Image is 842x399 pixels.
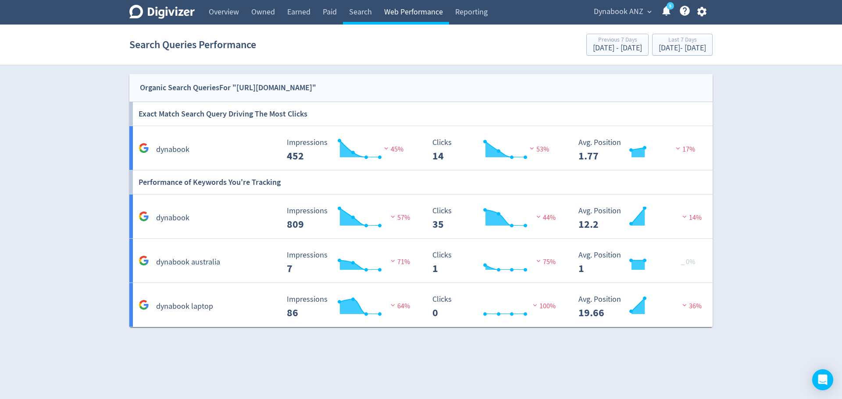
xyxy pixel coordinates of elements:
a: 5 [667,2,674,10]
div: [DATE] - [DATE] [659,44,706,52]
svg: Google Analytics [139,300,149,310]
svg: Avg. Position 12.2 [574,207,706,230]
svg: Avg. Position 1 [574,251,706,274]
button: Last 7 Days[DATE]- [DATE] [652,34,713,56]
img: negative-performance.svg [389,302,397,308]
span: 64% [389,302,410,311]
img: negative-performance.svg [382,145,391,152]
a: dynabook Impressions 452 Impressions 452 45% Clicks 14 Clicks 14 53% Avg. Position 1.77 Avg. Posi... [129,126,713,170]
img: negative-performance.svg [389,258,397,264]
svg: Clicks 1 [428,251,560,274]
button: Previous 7 Days[DATE] - [DATE] [586,34,649,56]
div: Open Intercom Messenger [812,369,833,390]
div: Organic Search Queries For "[URL][DOMAIN_NAME]" [140,81,316,94]
svg: Avg. Position 19.66 [574,295,706,318]
svg: Clicks 35 [428,207,560,230]
span: 75% [534,258,556,266]
svg: Impressions 7 [282,251,414,274]
svg: Impressions 809 [282,207,414,230]
span: _ 0% [681,258,695,266]
img: negative-performance.svg [674,145,682,152]
h1: Search Queries Performance [129,31,256,59]
h5: dynabook [156,213,189,223]
a: dynabook laptop Impressions 86 Impressions 86 64% Clicks 0 Clicks 0 100% Avg. Position 19.66 Avg.... [129,283,713,327]
button: Dynabook ANZ [591,5,654,19]
svg: Clicks 0 [428,295,560,318]
h6: Performance of Keywords You're Tracking [139,170,281,194]
img: negative-performance.svg [531,302,539,308]
img: negative-performance.svg [680,213,689,220]
h5: dynabook laptop [156,301,213,312]
svg: Impressions 452 [282,138,414,162]
svg: Google Analytics [139,255,149,266]
svg: Google Analytics [139,143,149,153]
h5: dynabook [156,145,189,155]
img: negative-performance.svg [534,258,543,264]
span: 45% [382,145,403,154]
img: negative-performance.svg [389,213,397,220]
span: 57% [389,213,410,222]
span: 17% [674,145,695,154]
span: 71% [389,258,410,266]
span: 14% [680,213,702,222]
span: 53% [528,145,549,154]
h5: dynabook australia [156,257,220,268]
span: Dynabook ANZ [594,5,643,19]
svg: Avg. Position 1.77 [574,138,706,162]
h6: Exact Match Search Query Driving The Most Clicks [139,102,307,126]
div: Previous 7 Days [593,37,642,44]
svg: Google Analytics [139,211,149,222]
img: negative-performance.svg [528,145,536,152]
span: expand_more [646,8,653,16]
svg: Impressions 86 [282,295,414,318]
div: [DATE] - [DATE] [593,44,642,52]
span: 100% [531,302,556,311]
a: dynabook Impressions 809 Impressions 809 57% Clicks 35 Clicks 35 44% Avg. Position 12.2 Avg. Posi... [129,194,713,239]
svg: Clicks 14 [428,138,560,162]
span: 44% [534,213,556,222]
span: 36% [680,302,702,311]
img: negative-performance.svg [680,302,689,308]
text: 5 [669,3,671,9]
div: Last 7 Days [659,37,706,44]
a: dynabook australia Impressions 7 Impressions 7 71% Clicks 1 Clicks 1 75% Avg. Position 1 Avg. Pos... [129,239,713,283]
img: negative-performance.svg [534,213,543,220]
